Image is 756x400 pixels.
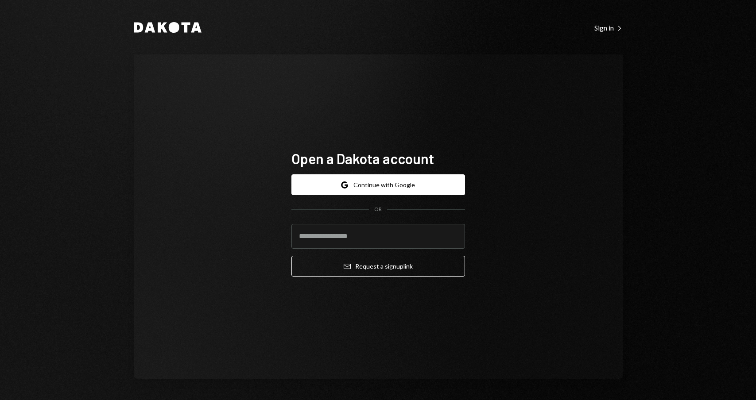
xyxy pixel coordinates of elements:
[291,174,465,195] button: Continue with Google
[291,256,465,277] button: Request a signuplink
[594,23,623,32] a: Sign in
[291,150,465,167] h1: Open a Dakota account
[374,206,382,213] div: OR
